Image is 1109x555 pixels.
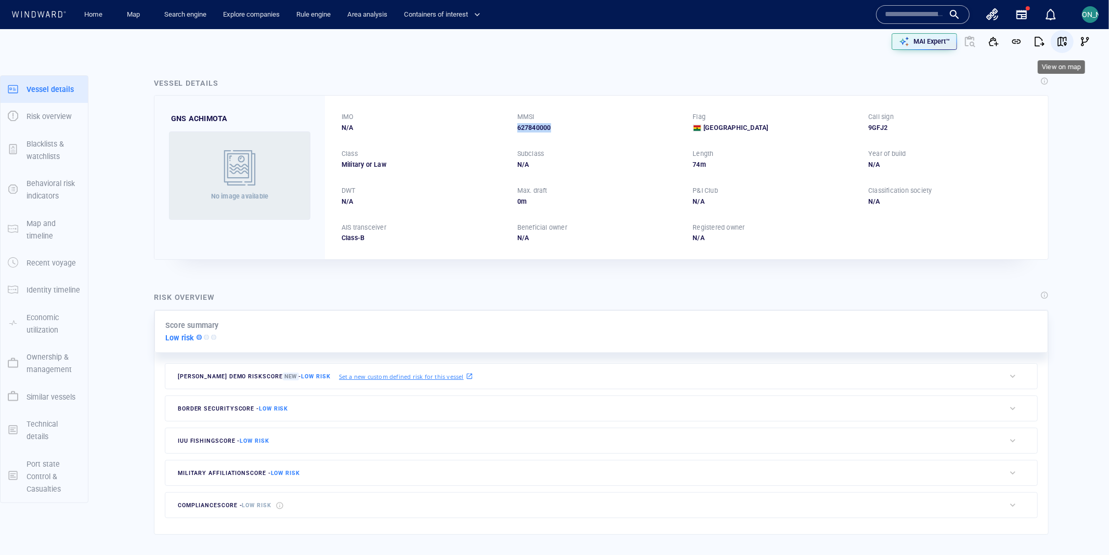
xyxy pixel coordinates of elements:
div: N/A [517,160,681,169]
a: Home [81,6,107,24]
a: Recent voyage [1,258,88,268]
span: Class-B [342,234,364,242]
div: Notification center [1045,8,1057,21]
p: Recent voyage [27,257,76,269]
p: AIS transceiver [342,223,386,232]
p: Max. draft [517,186,547,195]
span: Low risk [240,438,269,444]
div: N/A [517,233,681,243]
p: Beneficial owner [517,223,567,232]
a: Search engine [160,6,211,24]
div: N/A [342,197,505,206]
a: Ownership & management [1,358,88,368]
a: Mapbox [757,313,786,321]
div: N/A [868,197,1032,206]
div: 627840000 [517,123,681,133]
div: 5km [145,291,178,302]
button: Technical details [1,411,88,451]
a: Rule engine [292,6,335,24]
a: OpenStreetMap [787,313,838,321]
span: N/A [342,123,354,133]
p: Risk overview [27,110,72,123]
button: Port state Control & Casualties [1,451,88,503]
a: Port state Control & Casualties [1,471,88,481]
span: [PERSON_NAME] DEMO risk score - [178,373,331,380]
span: military affiliation score - [178,470,300,477]
a: Identity timeline [1,285,88,295]
button: Blacklists & watchlists [1,130,88,170]
button: Vessel details [1,76,88,103]
div: Toggle vessel historical path [835,11,851,27]
p: Low risk [165,332,194,344]
span: Containers of interest [404,9,480,21]
a: Economic utilization [1,318,88,328]
p: P&I Club [693,186,719,195]
div: Military or Law [342,160,505,169]
p: Technical details [27,418,81,443]
span: New [283,373,299,380]
div: N/A [868,160,1032,169]
span: GNS ACHIMOTA [171,112,227,125]
span: border security score - [178,405,288,412]
button: Map and timeline [1,210,88,250]
p: Subclass [517,149,544,158]
a: Similar vessels [1,391,88,401]
button: Containers of interest [400,6,489,24]
button: Map [119,6,152,24]
p: Identity timeline [27,284,80,296]
div: 9GFJ2 [868,123,1032,133]
p: Score summary [165,319,219,332]
button: Risk overview [1,103,88,130]
button: Create an AOI. [851,11,868,27]
p: Behavioral risk indicators [27,177,81,203]
p: Similar vessels [27,391,75,403]
span: 1 day [153,267,169,275]
span: compliance score - [178,502,271,509]
p: MAI Expert™ [914,37,950,46]
a: Blacklists & watchlists [1,144,88,154]
div: Toggle map information layers [868,11,883,27]
p: Blacklists & watchlists [27,138,81,163]
a: Risk overview [1,111,88,121]
span: m [700,161,706,168]
div: N/A [693,233,856,243]
p: IMO [342,112,354,122]
span: IUU Fishing score - [178,438,269,444]
button: Home [77,6,110,24]
button: Ownership & management [1,343,88,384]
button: Visual Link Analysis [1074,30,1097,53]
button: Economic utilization [1,304,88,344]
p: MMSI [517,112,534,122]
a: Mapbox logo [142,307,188,319]
iframe: Chat [1065,508,1101,547]
button: 1 day[DATE]-[DATE] [145,262,237,281]
button: Recent voyage [1,249,88,276]
span: Low risk [242,502,271,509]
div: Vessel details [154,77,218,89]
p: Classification society [868,186,932,195]
div: Focus on vessel path [819,11,835,27]
a: Map [123,6,148,24]
p: Length [693,149,714,158]
p: Economic utilization [27,311,81,337]
button: [PERSON_NAME] [1080,4,1101,25]
span: Low risk [259,405,288,412]
div: (225) [53,10,68,26]
div: Risk overview [154,291,215,303]
button: Behavioral risk indicators [1,170,88,210]
div: N/A [693,197,856,206]
span: Low risk [301,373,330,380]
p: Flag [693,112,706,122]
a: Map and timeline [1,224,88,234]
p: Ownership & management [27,351,81,376]
p: Registered owner [693,223,745,232]
a: Area analysis [343,6,392,24]
a: Explore companies [219,6,284,24]
button: Identity timeline [1,276,88,303]
a: Set a new custom defined risk for this vessel [339,371,473,382]
p: Vessel details [27,83,74,96]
